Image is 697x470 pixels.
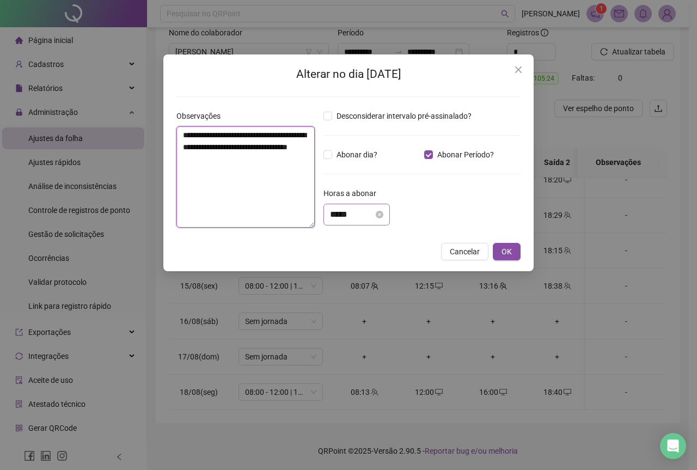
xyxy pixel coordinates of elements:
span: close-circle [376,211,383,218]
label: Horas a abonar [323,187,383,199]
button: Close [510,61,527,78]
h2: Alterar no dia [DATE] [176,65,521,83]
span: Desconsiderar intervalo pré-assinalado? [332,110,476,122]
span: Abonar dia? [332,149,382,161]
span: Abonar Período? [433,149,498,161]
span: OK [502,246,512,258]
div: Open Intercom Messenger [660,433,686,459]
span: Cancelar [450,246,480,258]
span: close [514,65,523,74]
button: OK [493,243,521,260]
label: Observações [176,110,228,122]
button: Cancelar [441,243,488,260]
